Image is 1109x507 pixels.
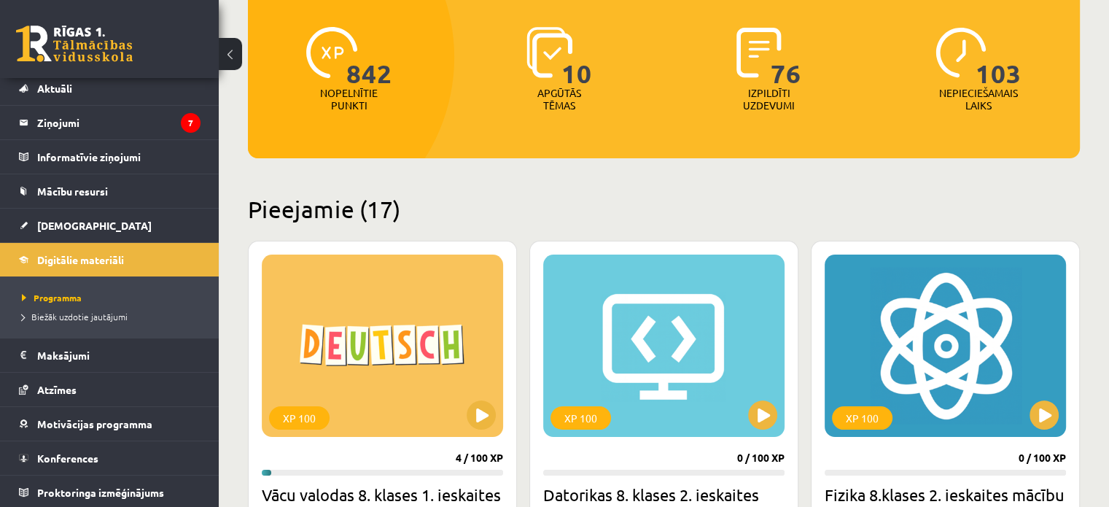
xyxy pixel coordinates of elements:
[37,140,201,174] legend: Informatīvie ziņojumi
[269,406,330,430] div: XP 100
[22,310,204,323] a: Biežāk uzdotie jautājumi
[19,373,201,406] a: Atzīmes
[19,106,201,139] a: Ziņojumi7
[306,27,357,78] img: icon-xp-0682a9bc20223a9ccc6f5883a126b849a74cddfe5390d2b41b4391c66f2066e7.svg
[320,87,378,112] p: Nopelnītie punkti
[550,406,611,430] div: XP 100
[248,195,1080,223] h2: Pieejamie (17)
[346,27,392,87] span: 842
[19,71,201,105] a: Aktuāli
[37,486,164,499] span: Proktoringa izmēģinājums
[37,185,108,198] span: Mācību resursi
[37,452,98,465] span: Konferences
[37,219,152,232] span: [DEMOGRAPHIC_DATA]
[22,311,128,322] span: Biežāk uzdotie jautājumi
[526,27,572,78] img: icon-learned-topics-4a711ccc23c960034f471b6e78daf4a3bad4a20eaf4de84257b87e66633f6470.svg
[939,87,1018,112] p: Nepieciešamais laiks
[832,406,892,430] div: XP 100
[181,113,201,133] i: 7
[19,209,201,242] a: [DEMOGRAPHIC_DATA]
[37,253,124,266] span: Digitālie materiāli
[37,417,152,430] span: Motivācijas programma
[37,106,201,139] legend: Ziņojumi
[19,338,201,372] a: Maksājumi
[976,27,1022,87] span: 103
[16,26,133,62] a: Rīgas 1. Tālmācības vidusskola
[19,441,201,475] a: Konferences
[37,82,72,95] span: Aktuāli
[19,140,201,174] a: Informatīvie ziņojumi
[22,291,204,304] a: Programma
[22,292,82,303] span: Programma
[740,87,797,112] p: Izpildīti uzdevumi
[37,338,201,372] legend: Maksājumi
[37,383,77,396] span: Atzīmes
[935,27,987,78] img: icon-clock-7be60019b62300814b6bd22b8e044499b485619524d84068768e800edab66f18.svg
[771,27,801,87] span: 76
[19,174,201,208] a: Mācību resursi
[19,243,201,276] a: Digitālie materiāli
[531,87,588,112] p: Apgūtās tēmas
[736,27,782,78] img: icon-completed-tasks-ad58ae20a441b2904462921112bc710f1caf180af7a3daa7317a5a94f2d26646.svg
[19,407,201,441] a: Motivācijas programma
[561,27,592,87] span: 10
